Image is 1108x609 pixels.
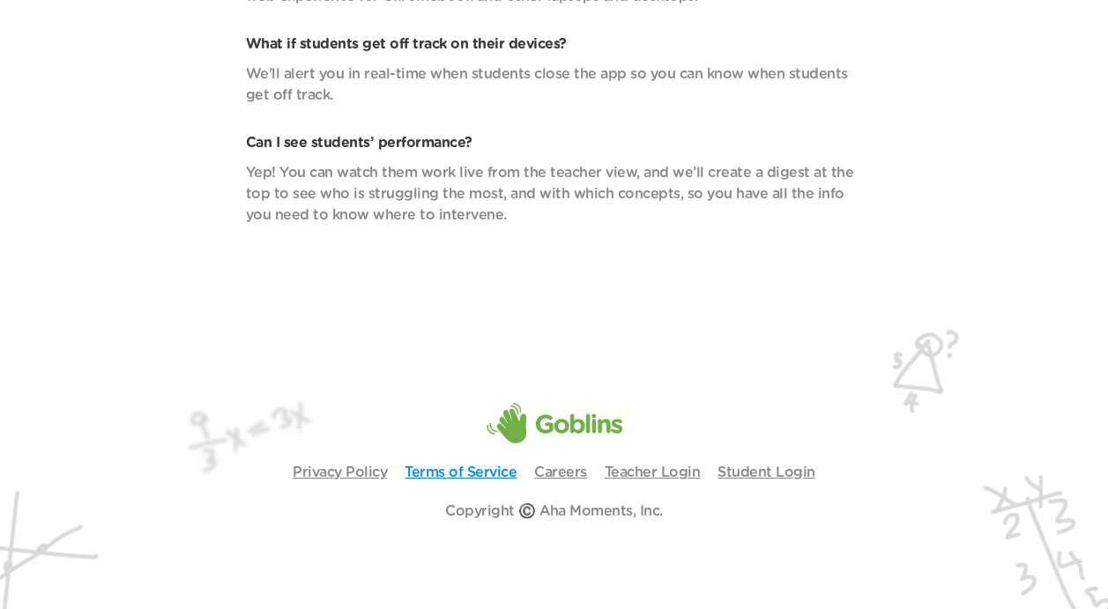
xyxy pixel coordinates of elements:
p: Can I see students’ performance? [246,132,863,153]
a: Terms of Service [405,465,517,479]
a: Privacy Policy [293,465,387,479]
p: What if students get off track on their devices? [246,33,863,55]
a: Careers [534,465,587,479]
p: Yep! You can watch them work live from the teacher view, and we’ll create a digest at the top to ... [246,162,863,226]
a: Student Login [718,465,815,479]
p: Copyright ©️ Aha Moments, Inc. [445,501,663,522]
p: We’ll alert you in real-time when students close the app so you can know when students get off tr... [246,63,863,106]
a: Teacher Login [605,465,701,479]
